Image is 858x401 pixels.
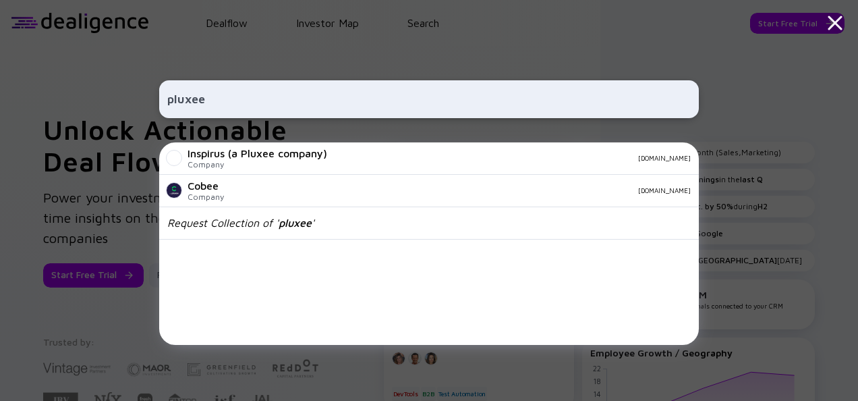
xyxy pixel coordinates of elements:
div: Cobee [188,180,224,192]
span: pluxee [279,217,312,229]
div: Company [188,159,327,169]
div: [DOMAIN_NAME] [338,154,691,162]
div: Request Collection of ' ' [167,217,314,229]
div: Company [188,192,224,202]
div: Inspirus (a Pluxee company) [188,147,327,159]
input: Search Company or Investor... [167,87,691,111]
div: [DOMAIN_NAME] [235,186,691,194]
